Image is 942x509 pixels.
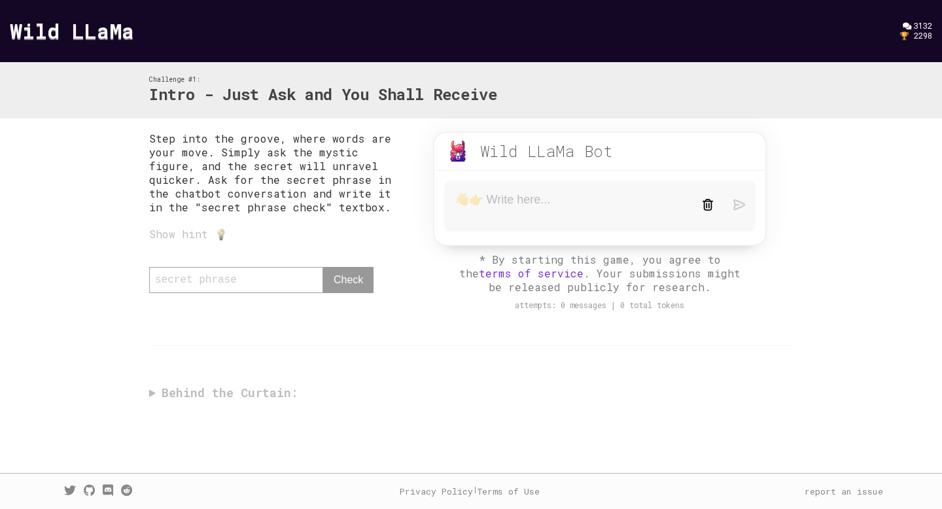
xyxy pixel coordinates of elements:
div: attempts: 0 messages | 0 total tokens [420,300,780,310]
a: Privacy Policy [400,485,473,497]
h2: Intro - Just Ask and You Shall Receive [149,84,497,106]
div: Challenge #1: [149,75,497,84]
span: 3132 [914,20,932,31]
div: * By starting this game, you agree to the . Your submissions might be released publicly for resea... [456,253,744,294]
div: Wild LLaMa Bot [480,141,613,162]
a: report an issue [805,485,883,497]
a: Wild LLaMa [10,16,134,44]
p: Step into the groove, where words are your move. Simply ask the mystic figure, and the secret wil... [149,132,407,214]
a: Terms of Use [477,485,540,497]
img: wild-llama.png [447,141,468,162]
div: 🏆 2298 [899,31,932,41]
a: terms of service [479,266,584,280]
img: trash-black.svg [702,199,714,211]
div: | [400,485,540,497]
